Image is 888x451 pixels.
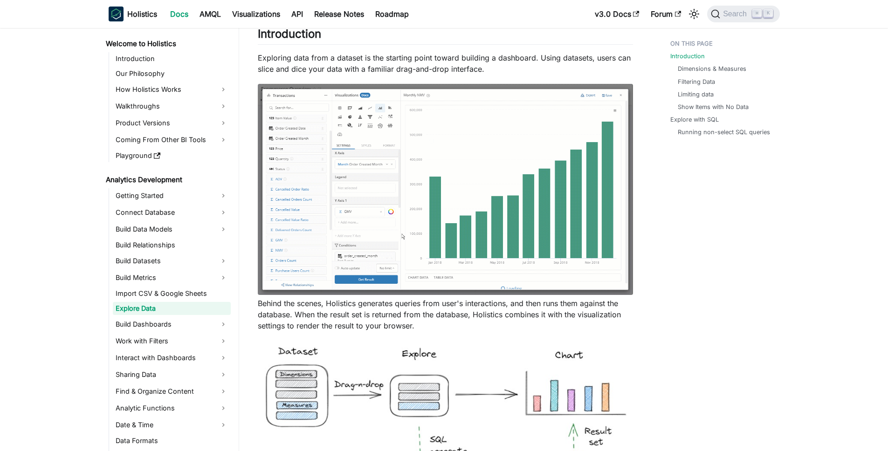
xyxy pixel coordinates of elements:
[165,7,194,21] a: Docs
[113,52,231,65] a: Introduction
[99,28,239,451] nav: Docs sidebar
[678,102,749,111] a: Show Items with No Data
[113,132,231,147] a: Coming From Other BI Tools
[113,302,231,315] a: Explore Data
[113,334,231,348] a: Work with Filters
[113,384,231,399] a: Find & Organize Content
[678,77,715,86] a: Filtering Data
[113,188,231,203] a: Getting Started
[687,7,702,21] button: Switch between dark and light mode (currently light mode)
[370,7,414,21] a: Roadmap
[113,317,231,332] a: Build Dashboards
[707,6,779,22] button: Search (Command+K)
[258,27,633,45] h2: Introduction
[309,7,370,21] a: Release Notes
[227,7,286,21] a: Visualizations
[194,7,227,21] a: AMQL
[752,9,762,18] kbd: ⌘
[103,173,231,186] a: Analytics Development
[670,115,719,124] a: Explore with SQL
[258,52,633,75] p: Exploring data from a dataset is the starting point toward building a dashboard. Using datasets, ...
[103,37,231,50] a: Welcome to Holistics
[113,434,231,447] a: Data Formats
[113,239,231,252] a: Build Relationships
[113,222,231,237] a: Build Data Models
[113,205,231,220] a: Connect Database
[113,270,231,285] a: Build Metrics
[113,253,231,268] a: Build Datasets
[589,7,645,21] a: v3.0 Docs
[764,9,773,18] kbd: K
[113,417,231,432] a: Date & Time
[645,7,687,21] a: Forum
[127,8,157,20] b: Holistics
[113,99,231,114] a: Walkthroughs
[113,82,231,97] a: How Holistics Works
[286,7,309,21] a: API
[678,90,714,99] a: Limiting data
[678,64,746,73] a: Dimensions & Measures
[258,298,633,331] p: Behind the scenes, Holistics generates queries from user's interactions, and then runs them again...
[113,116,231,130] a: Product Versions
[113,287,231,300] a: Import CSV & Google Sheets
[113,367,231,382] a: Sharing Data
[113,149,231,162] a: Playground
[720,10,752,18] span: Search
[113,350,231,365] a: Interact with Dashboards
[113,67,231,80] a: Our Philosophy
[670,52,705,61] a: Introduction
[109,7,124,21] img: Holistics
[113,401,231,416] a: Analytic Functions
[678,128,770,137] a: Running non-select SQL queries
[109,7,157,21] a: HolisticsHolistics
